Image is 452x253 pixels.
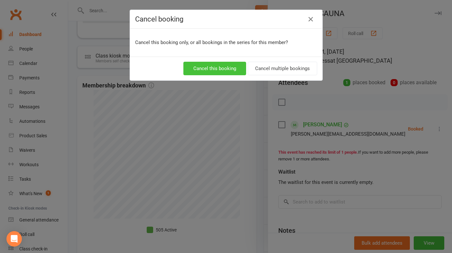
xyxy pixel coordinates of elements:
div: Open Intercom Messenger [6,231,22,247]
button: Cancel this booking [183,62,246,75]
button: Close [306,14,316,24]
p: Cancel this booking only, or all bookings in the series for this member? [135,39,317,46]
button: Cancel multiple bookings [248,62,317,75]
h4: Cancel booking [135,15,317,23]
